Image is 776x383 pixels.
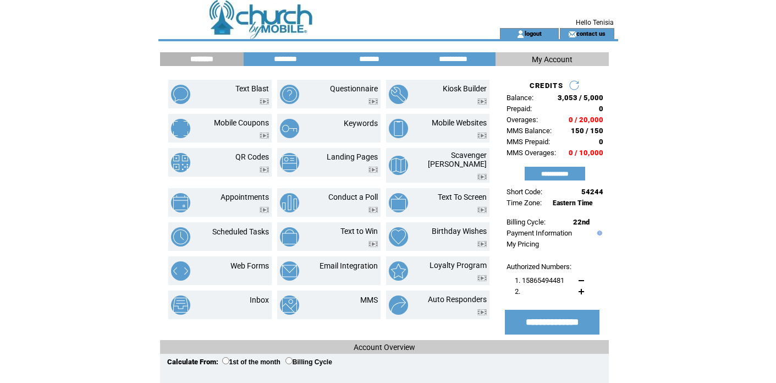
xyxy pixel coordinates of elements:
img: conduct-a-poll.png [280,193,299,212]
span: Account Overview [354,343,415,352]
img: video.png [477,207,487,213]
img: text-to-screen.png [389,193,408,212]
img: auto-responders.png [389,296,408,315]
span: Overages: [507,116,538,124]
span: Billing Cycle: [507,218,546,226]
img: questionnaire.png [280,85,299,104]
span: 0 / 20,000 [569,116,603,124]
img: video.png [477,133,487,139]
img: mobile-coupons.png [171,119,190,138]
a: QR Codes [235,152,269,161]
span: 22nd [573,218,590,226]
a: Auto Responders [428,295,487,304]
img: video.png [368,167,378,173]
img: qr-codes.png [171,153,190,172]
a: Questionnaire [330,84,378,93]
span: Authorized Numbers: [507,262,571,271]
img: inbox.png [171,296,190,315]
span: 2. [515,287,520,296]
img: video.png [260,99,269,105]
img: video.png [368,207,378,213]
span: 0 / 10,000 [569,149,603,157]
span: Time Zone: [507,199,542,207]
span: Prepaid: [507,105,532,113]
span: 0 [599,138,603,146]
img: scheduled-tasks.png [171,227,190,247]
span: CREDITS [530,81,563,90]
img: video.png [260,207,269,213]
a: Email Integration [320,261,378,270]
a: Appointments [221,193,269,201]
span: 1. 15865494481 [515,276,564,284]
img: account_icon.gif [516,30,525,39]
span: MMS Overages: [507,149,556,157]
img: contact_us_icon.gif [568,30,576,39]
img: video.png [260,133,269,139]
img: video.png [477,275,487,281]
a: Mobile Websites [432,118,487,127]
img: video.png [368,99,378,105]
img: video.png [477,309,487,315]
a: Mobile Coupons [214,118,269,127]
img: video.png [368,241,378,247]
a: Scavenger [PERSON_NAME] [428,151,487,168]
span: 150 / 150 [571,127,603,135]
a: Text Blast [235,84,269,93]
a: Landing Pages [327,152,378,161]
img: loyalty-program.png [389,261,408,281]
a: Scheduled Tasks [212,227,269,236]
img: video.png [477,241,487,247]
a: Text To Screen [438,193,487,201]
img: scavenger-hunt.png [389,156,408,175]
img: video.png [477,174,487,180]
img: kiosk-builder.png [389,85,408,104]
span: Hello Tenisia [576,19,614,26]
img: help.gif [595,231,602,236]
a: Payment Information [507,229,572,237]
img: keywords.png [280,119,299,138]
a: Kiosk Builder [443,84,487,93]
img: mobile-websites.png [389,119,408,138]
span: Eastern Time [553,199,593,207]
img: mms.png [280,296,299,315]
img: video.png [260,167,269,173]
a: Conduct a Poll [328,193,378,201]
a: Inbox [250,296,269,304]
img: birthday-wishes.png [389,227,408,247]
a: logout [525,30,542,37]
a: My Pricing [507,240,539,248]
a: Text to Win [340,227,378,236]
img: text-to-win.png [280,227,299,247]
label: 1st of the month [222,358,280,366]
img: email-integration.png [280,261,299,281]
span: Short Code: [507,188,542,196]
input: 1st of the month [222,357,229,364]
span: MMS Balance: [507,127,552,135]
img: video.png [477,99,487,105]
span: 0 [599,105,603,113]
label: Billing Cycle [285,358,332,366]
a: contact us [576,30,606,37]
a: Birthday Wishes [432,227,487,236]
span: 54244 [581,188,603,196]
img: appointments.png [171,193,190,212]
img: text-blast.png [171,85,190,104]
img: web-forms.png [171,261,190,281]
a: Web Forms [230,261,269,270]
span: MMS Prepaid: [507,138,550,146]
a: Loyalty Program [430,261,487,270]
a: MMS [360,296,378,304]
span: Balance: [507,94,533,102]
span: My Account [532,55,573,64]
span: 3,053 / 5,000 [558,94,603,102]
input: Billing Cycle [285,357,293,364]
span: Calculate From: [167,358,218,366]
img: landing-pages.png [280,153,299,172]
a: Keywords [344,119,378,128]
